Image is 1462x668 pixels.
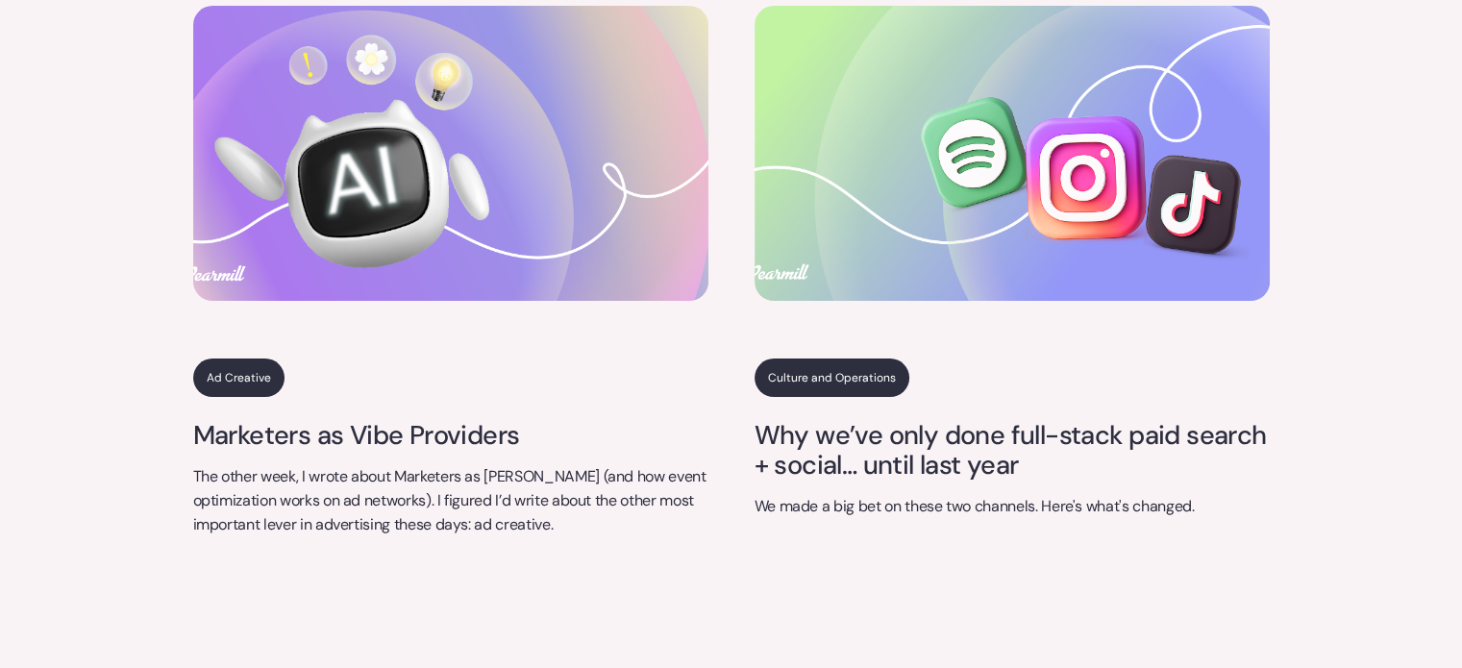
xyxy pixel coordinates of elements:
a: Culture and Operations [755,359,909,397]
p: We made a big bet on these two channels. Here's what's changed. [755,495,1270,519]
a: Why we’ve only done full-stack paid search + social… until last year [755,420,1270,481]
a: Ad Creative [193,359,285,397]
a: Marketers as Vibe Providers [193,420,708,450]
p: The other week, I wrote about Marketers as [PERSON_NAME] (and how event optimization works on ad ... [193,465,708,536]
